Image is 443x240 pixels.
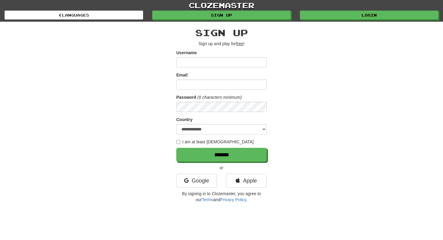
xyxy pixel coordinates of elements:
[176,191,267,203] p: By signing in to Clozemaster, you agree to our and .
[300,11,438,20] a: Login
[176,117,193,123] label: Country
[236,41,243,46] u: free
[202,197,213,202] a: Terms
[176,140,180,144] input: I am at least [DEMOGRAPHIC_DATA]
[176,165,267,171] p: or
[176,94,196,100] label: Password
[176,139,254,145] label: I am at least [DEMOGRAPHIC_DATA]
[226,174,267,188] a: Apple
[152,11,291,20] a: Sign up
[176,50,197,56] label: Username
[176,174,217,188] a: Google
[176,41,267,47] p: Sign up and play for !
[5,11,143,20] a: Languages
[176,28,267,38] h2: Sign up
[220,197,246,202] a: Privacy Policy
[197,95,242,100] em: (6 characters minimum)
[176,72,187,78] label: Email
